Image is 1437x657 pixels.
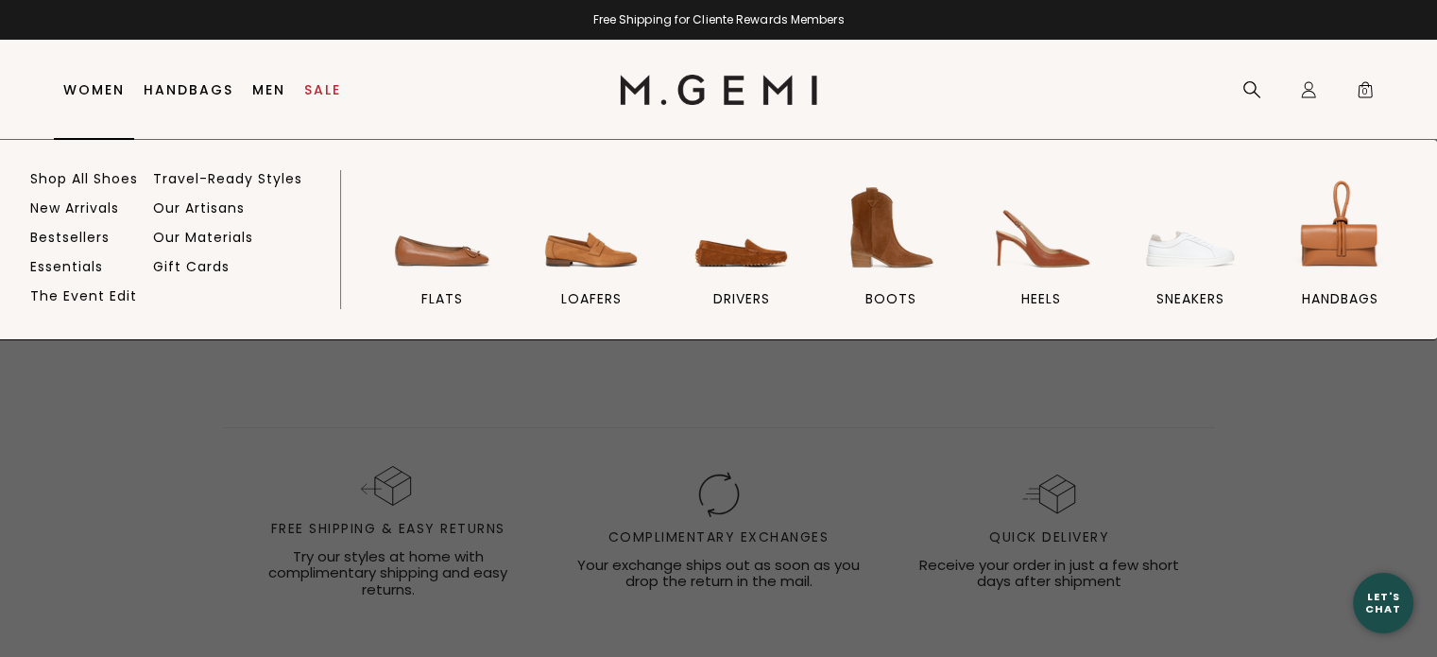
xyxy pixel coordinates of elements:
span: drivers [713,290,770,307]
a: heels [973,175,1107,339]
img: loafers [539,175,644,281]
a: Handbags [144,82,233,97]
a: Gift Cards [153,258,230,275]
img: flats [389,175,495,281]
a: BOOTS [824,175,958,339]
a: Our Materials [153,229,253,246]
span: handbags [1302,290,1378,307]
a: The Event Edit [30,287,137,304]
img: M.Gemi [620,75,817,105]
span: BOOTS [865,290,916,307]
img: sneakers [1138,175,1243,281]
img: heels [987,175,1093,281]
a: Men [252,82,285,97]
a: flats [375,175,509,339]
a: sneakers [1123,175,1257,339]
span: sneakers [1156,290,1224,307]
a: Essentials [30,258,103,275]
a: Travel-Ready Styles [153,170,302,187]
a: Bestsellers [30,229,110,246]
a: Our Artisans [153,199,245,216]
a: drivers [674,175,808,339]
a: loafers [524,175,659,339]
img: BOOTS [838,175,944,281]
a: handbags [1273,175,1407,339]
a: Women [63,82,125,97]
span: heels [1020,290,1060,307]
a: Shop All Shoes [30,170,138,187]
a: New Arrivals [30,199,119,216]
span: flats [421,290,463,307]
div: Let's Chat [1353,591,1413,614]
a: Sale [304,82,341,97]
span: loafers [561,290,622,307]
span: 0 [1356,84,1375,103]
img: drivers [689,175,795,281]
img: handbags [1287,175,1393,281]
